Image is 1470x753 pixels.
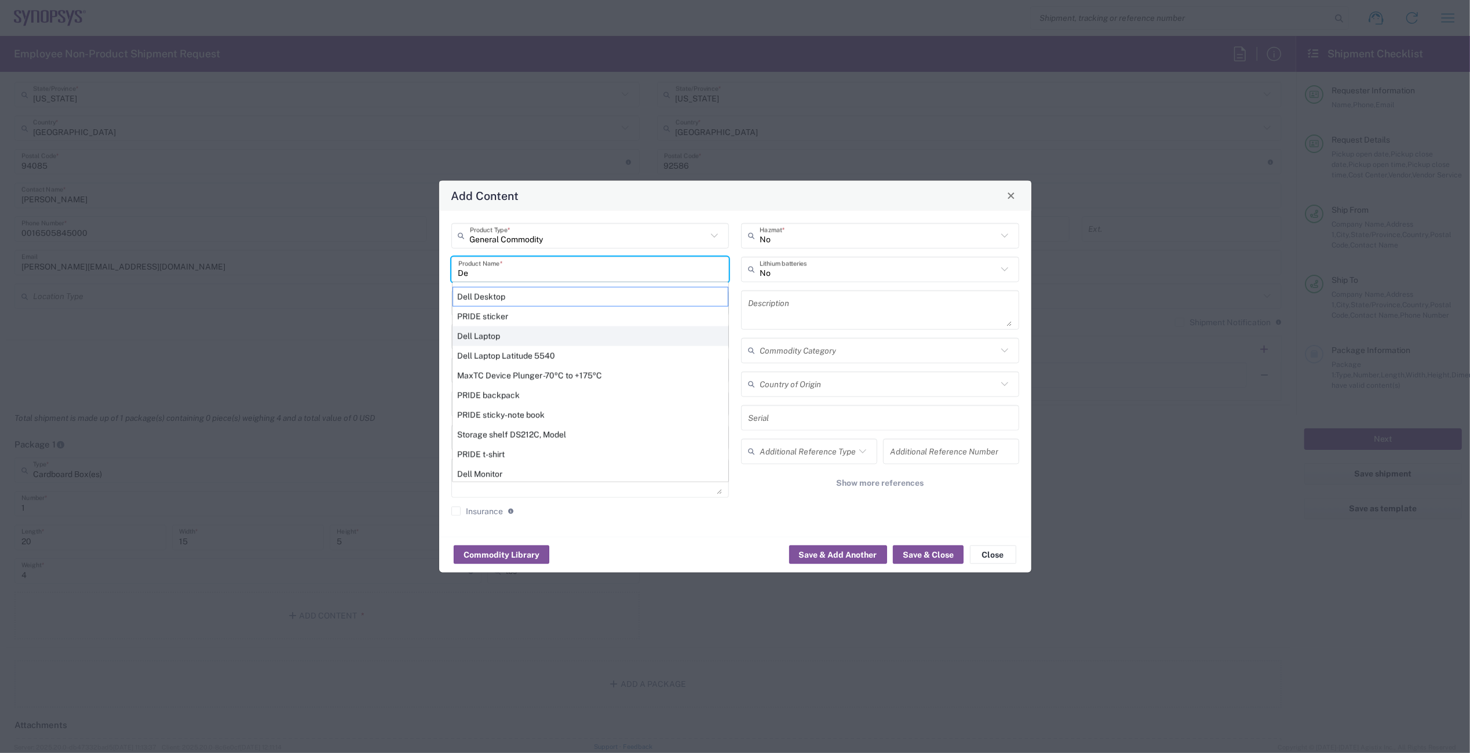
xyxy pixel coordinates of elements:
div: Dell Desktop [453,286,728,306]
label: Insurance [451,506,504,515]
button: Close [1003,187,1019,203]
div: PRIDE sticky-note book [453,405,728,424]
button: Close [970,545,1016,564]
div: MaxTC Device Plunger -70ºC to +175ºC [453,365,728,385]
div: PRIDE sticker [453,306,728,326]
div: Dell Laptop Latitude 5540 [453,345,728,365]
div: Dell Monitor [453,464,728,483]
div: Storage shelf DS212C, Model [453,424,728,444]
h4: Add Content [451,187,519,204]
span: Show more references [836,477,924,488]
div: PRIDE t-shirt [453,444,728,464]
div: Dell Laptop [453,326,728,345]
button: Save & Add Another [789,545,887,564]
button: Save & Close [893,545,964,564]
div: PRIDE backpack [453,385,728,405]
button: Commodity Library [454,545,549,564]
